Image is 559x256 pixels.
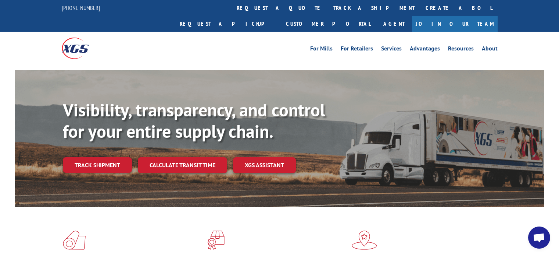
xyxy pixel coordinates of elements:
a: Resources [448,46,474,54]
a: Agent [376,16,412,32]
img: xgs-icon-focused-on-flooring-red [207,231,225,250]
a: For Retailers [341,46,373,54]
div: Open chat [528,227,550,249]
a: About [482,46,498,54]
a: XGS ASSISTANT [233,157,296,173]
a: [PHONE_NUMBER] [62,4,100,11]
a: Calculate transit time [138,157,227,173]
a: For Mills [310,46,333,54]
b: Visibility, transparency, and control for your entire supply chain. [63,98,325,143]
a: Services [381,46,402,54]
a: Customer Portal [280,16,376,32]
a: Advantages [410,46,440,54]
img: xgs-icon-total-supply-chain-intelligence-red [63,231,86,250]
img: xgs-icon-flagship-distribution-model-red [352,231,377,250]
a: Track shipment [63,157,132,173]
a: Join Our Team [412,16,498,32]
a: Request a pickup [174,16,280,32]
